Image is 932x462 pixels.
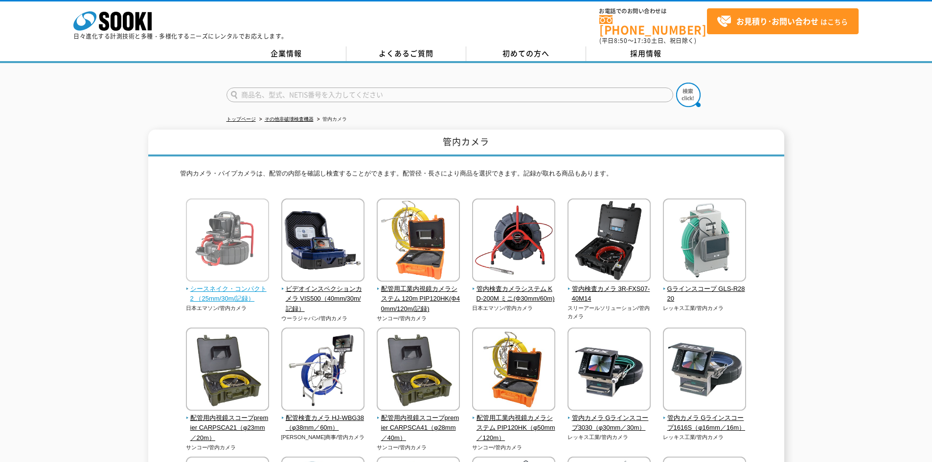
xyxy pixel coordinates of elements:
img: 配管用工業内視鏡カメラシステム PIP120HK（φ50mm／120m） [472,328,555,413]
input: 商品名、型式、NETIS番号を入力してください [227,88,673,102]
li: 管内カメラ [315,114,347,125]
img: btn_search.png [676,83,701,107]
a: 初めての方へ [466,46,586,61]
span: 配管検査カメラ HJ-WBG38（φ38mm／60m） [281,413,365,434]
p: サンコー/管内カメラ [377,314,460,323]
a: 配管用工業内視鏡カメラシステム 120m PIP120HK(Φ40mm/120m/記録) [377,275,460,314]
a: 採用情報 [586,46,706,61]
p: 日本エマソン/管内カメラ [472,304,556,312]
p: サンコー/管内カメラ [377,443,460,452]
p: レッキス工業/管内カメラ [663,433,747,441]
a: よくあるご質問 [346,46,466,61]
a: トップページ [227,116,256,122]
span: 配管用工業内視鏡カメラシステム 120m PIP120HK(Φ40mm/120m/記録) [377,284,460,314]
a: 管内検査カメラシステム KD-200M ミニ(Φ30mm/60m) [472,275,556,304]
p: 管内カメラ・パイプカメラは、配管の内部を確認し検査することができます。配管径・長さにより商品を選択できます。記録が取れる商品もあります。 [180,169,752,184]
p: サンコー/管内カメラ [186,443,270,452]
a: [PHONE_NUMBER] [599,15,707,35]
img: シースネイク・コンパクト2 （25mm/30m/記録） [186,198,269,284]
a: 配管用工業内視鏡カメラシステム PIP120HK（φ50mm／120m） [472,404,556,443]
a: 管内カメラ Gラインスコープ1616S（φ16mm／16m） [663,404,747,433]
p: 日本エマソン/管内カメラ [186,304,270,312]
span: 配管用工業内視鏡カメラシステム PIP120HK（φ50mm／120m） [472,413,556,443]
p: サンコー/管内カメラ [472,443,556,452]
span: 配管用内視鏡スコープpremier CARPSCA21（φ23mm／20m） [186,413,270,443]
span: 配管用内視鏡スコープpremier CARPSCA41（φ28mm／40m） [377,413,460,443]
p: スリーアールソリューション/管内カメラ [568,304,651,320]
span: 管内カメラ Gラインスコープ3030（φ30mm／30m） [568,413,651,434]
a: ビデオインスペクションカメラ VIS500（40mm/30m/記録） [281,275,365,314]
a: 配管用内視鏡スコープpremier CARPSCA41（φ28mm／40m） [377,404,460,443]
a: 管内検査カメラ 3R-FXS07-40M14 [568,275,651,304]
span: Gラインスコープ GLS-R2820 [663,284,747,305]
img: 配管用工業内視鏡カメラシステム 120m PIP120HK(Φ40mm/120m/記録) [377,198,460,284]
p: ウーラジャパン/管内カメラ [281,314,365,323]
img: ビデオインスペクションカメラ VIS500（40mm/30m/記録） [281,198,364,284]
span: シースネイク・コンパクト2 （25mm/30m/記録） [186,284,270,305]
p: 日々進化する計測技術と多種・多様化するニーズにレンタルでお応えします。 [73,33,288,39]
img: 管内カメラ Gラインスコープ3030（φ30mm／30m） [568,328,651,413]
a: Gラインスコープ GLS-R2820 [663,275,747,304]
span: 8:50 [614,36,628,45]
p: [PERSON_NAME]商事/管内カメラ [281,433,365,441]
a: 企業情報 [227,46,346,61]
span: はこちら [717,14,848,29]
span: (平日 ～ 土日、祝日除く) [599,36,696,45]
img: 配管用内視鏡スコープpremier CARPSCA21（φ23mm／20m） [186,328,269,413]
span: ビデオインスペクションカメラ VIS500（40mm/30m/記録） [281,284,365,314]
span: 管内カメラ Gラインスコープ1616S（φ16mm／16m） [663,413,747,434]
img: 配管用内視鏡スコープpremier CARPSCA41（φ28mm／40m） [377,328,460,413]
img: 配管検査カメラ HJ-WBG38（φ38mm／60m） [281,328,364,413]
p: レッキス工業/管内カメラ [568,433,651,441]
img: 管内検査カメラシステム KD-200M ミニ(Φ30mm/60m) [472,198,555,284]
a: 管内カメラ Gラインスコープ3030（φ30mm／30m） [568,404,651,433]
a: シースネイク・コンパクト2 （25mm/30m/記録） [186,275,270,304]
h1: 管内カメラ [148,130,784,156]
a: お見積り･お問い合わせはこちら [707,8,859,34]
img: 管内カメラ Gラインスコープ1616S（φ16mm／16m） [663,328,746,413]
img: Gラインスコープ GLS-R2820 [663,198,746,284]
img: 管内検査カメラ 3R-FXS07-40M14 [568,198,651,284]
span: 管内検査カメラシステム KD-200M ミニ(Φ30mm/60m) [472,284,556,305]
a: その他非破壊検査機器 [265,116,314,122]
span: 17:30 [634,36,651,45]
a: 配管検査カメラ HJ-WBG38（φ38mm／60m） [281,404,365,433]
span: 管内検査カメラ 3R-FXS07-40M14 [568,284,651,305]
span: 初めての方へ [502,48,549,59]
a: 配管用内視鏡スコープpremier CARPSCA21（φ23mm／20m） [186,404,270,443]
span: お電話でのお問い合わせは [599,8,707,14]
p: レッキス工業/管内カメラ [663,304,747,312]
strong: お見積り･お問い合わせ [736,15,818,27]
